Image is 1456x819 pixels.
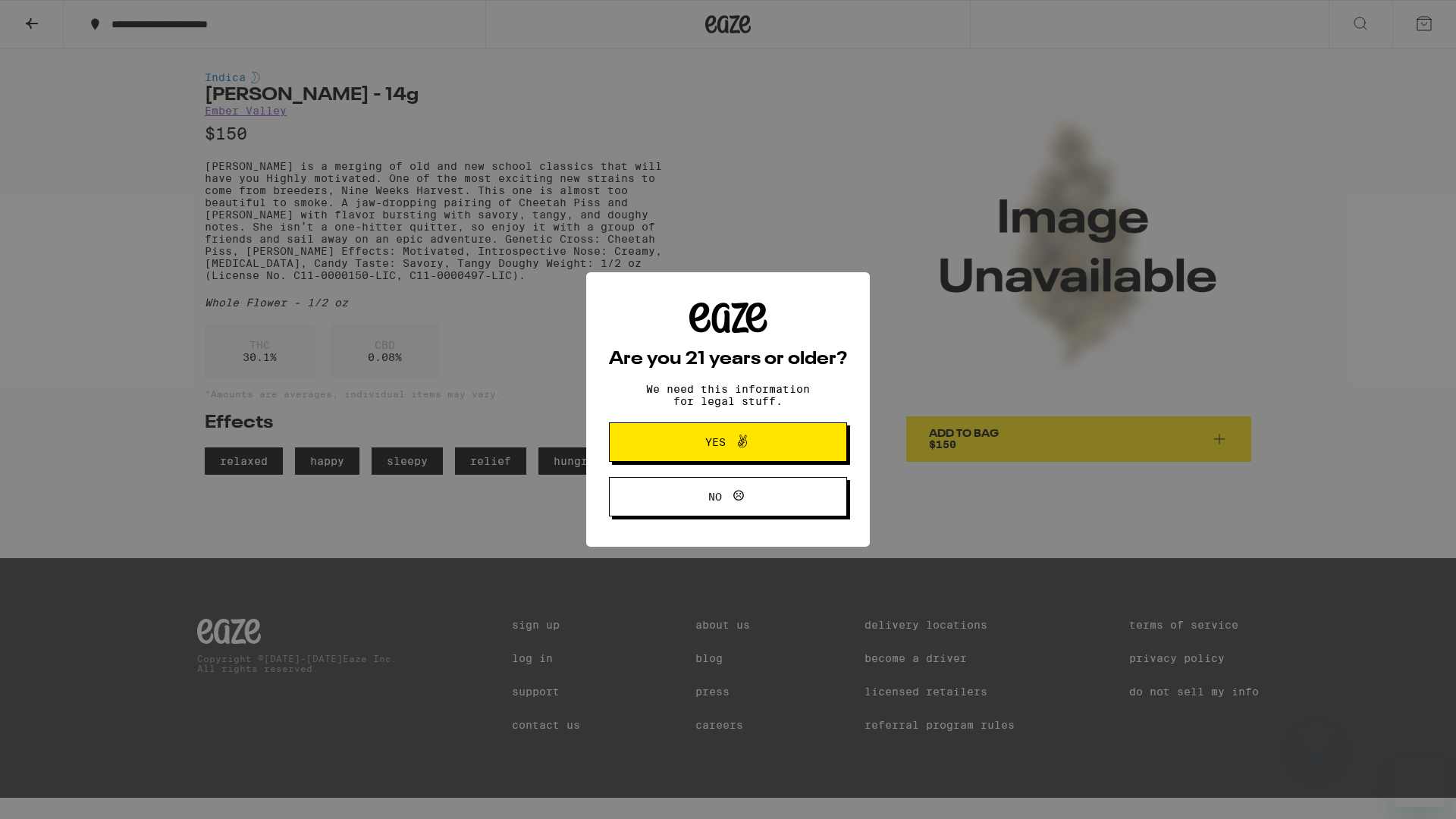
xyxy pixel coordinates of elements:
iframe: Button to launch messaging window [1395,758,1444,807]
span: Yes [705,437,726,447]
p: We need this information for legal stuff. [633,383,823,407]
button: No [609,477,847,516]
span: No [708,491,722,502]
iframe: Close message [1301,722,1332,752]
button: Yes [609,422,847,462]
h2: Are you 21 years or older? [609,350,847,369]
